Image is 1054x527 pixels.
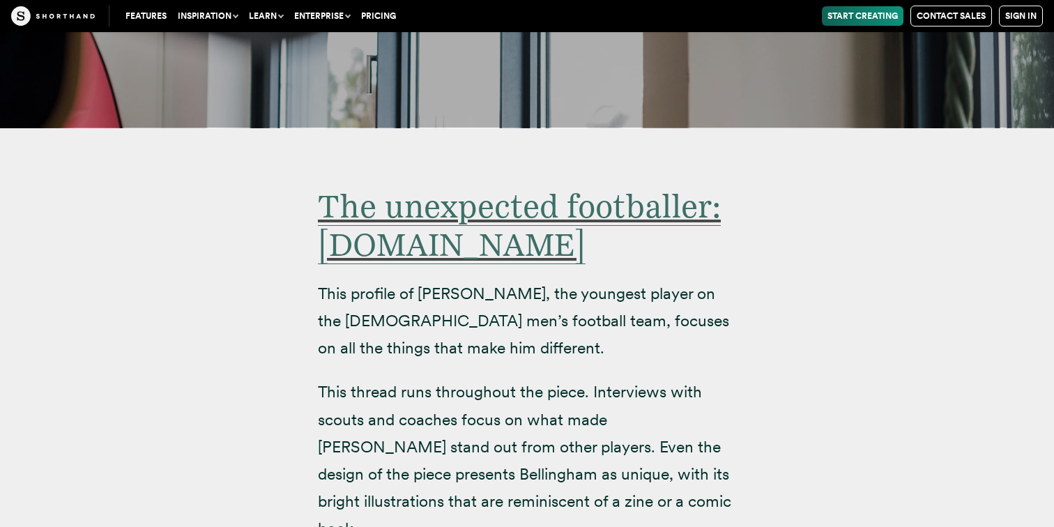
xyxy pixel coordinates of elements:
a: The unexpected footballer: [DOMAIN_NAME] [318,187,721,263]
a: Pricing [356,6,402,26]
a: Sign in [999,6,1043,26]
a: Start Creating [822,6,903,26]
button: Enterprise [289,6,356,26]
a: Contact Sales [910,6,992,26]
p: This profile of [PERSON_NAME], the youngest player on the [DEMOGRAPHIC_DATA] men’s football team,... [318,280,736,362]
button: Inspiration [172,6,243,26]
img: The Craft [11,6,95,26]
button: Learn [243,6,289,26]
a: Features [120,6,172,26]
